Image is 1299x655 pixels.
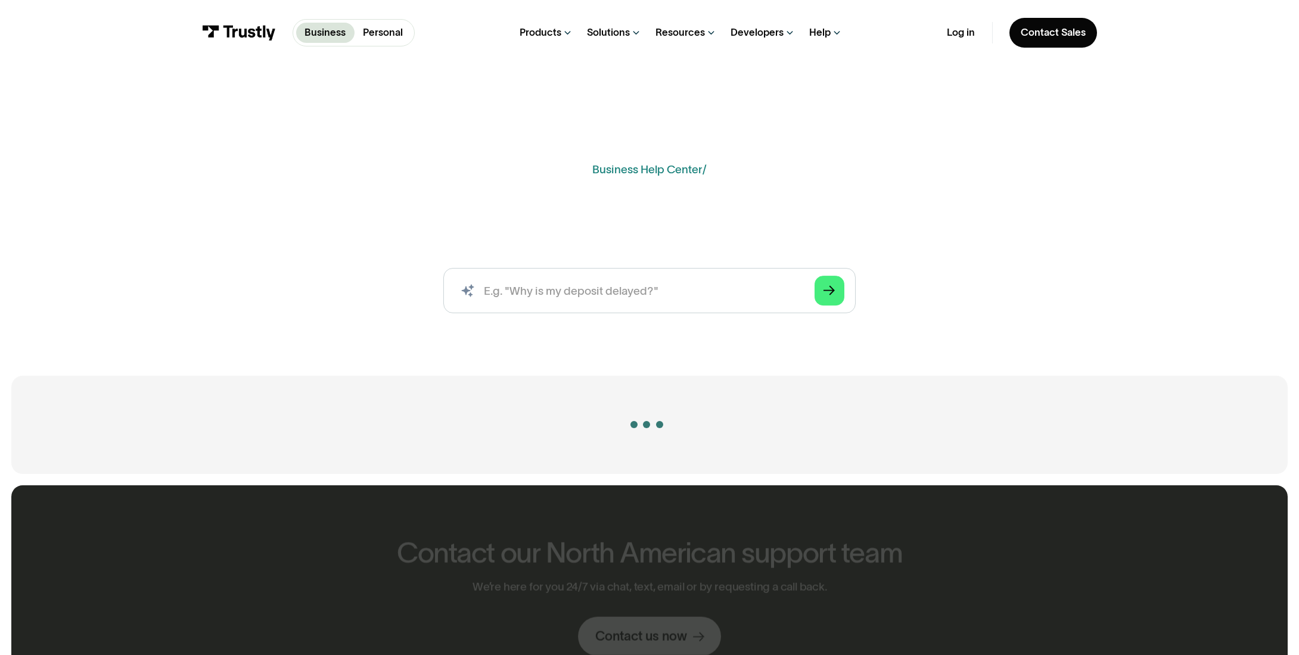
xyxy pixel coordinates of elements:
[202,25,276,40] img: Trustly Logo
[397,538,902,569] h2: Contact our North American support team
[443,268,856,313] input: search
[1021,26,1086,39] div: Contact Sales
[473,580,827,594] p: We’re here for you 24/7 via chat, text, email or by requesting a call back.
[595,628,687,644] div: Contact us now
[1009,18,1097,48] a: Contact Sales
[587,26,630,39] div: Solutions
[703,163,707,176] div: /
[355,23,412,43] a: Personal
[809,26,831,39] div: Help
[443,268,856,313] form: Search
[592,163,703,176] a: Business Help Center
[520,26,561,39] div: Products
[296,23,355,43] a: Business
[947,26,975,39] a: Log in
[731,26,784,39] div: Developers
[363,25,403,40] p: Personal
[655,26,705,39] div: Resources
[304,25,346,40] p: Business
